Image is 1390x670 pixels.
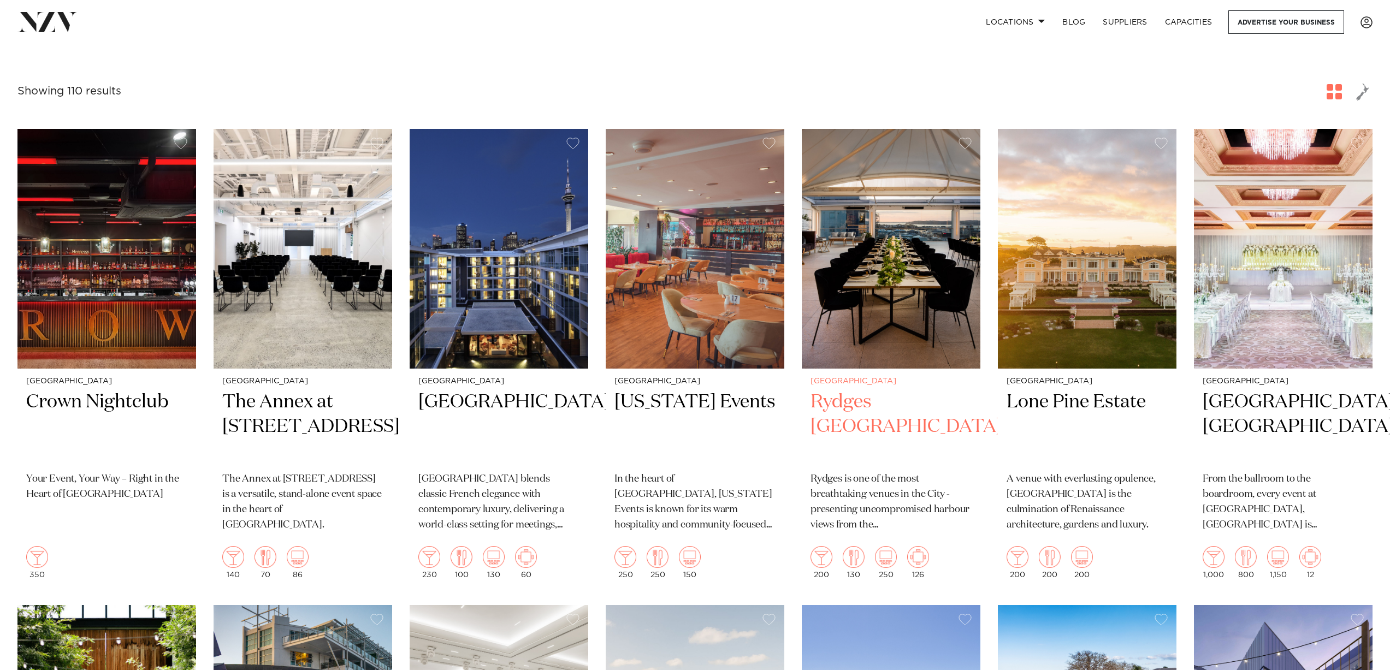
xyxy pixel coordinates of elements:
a: Sofitel Auckland Viaduct Harbour hotel venue [GEOGRAPHIC_DATA] [GEOGRAPHIC_DATA] [GEOGRAPHIC_DATA... [410,129,588,588]
img: cocktail.png [614,546,636,568]
img: theatre.png [1267,546,1289,568]
img: cocktail.png [1203,546,1225,568]
h2: The Annex at [STREET_ADDRESS] [222,390,383,464]
div: 130 [843,546,865,579]
a: [GEOGRAPHIC_DATA] Lone Pine Estate A venue with everlasting opulence, [GEOGRAPHIC_DATA] is the cu... [998,129,1176,588]
img: meeting.png [1299,546,1321,568]
small: [GEOGRAPHIC_DATA] [1007,377,1168,386]
p: Rydges is one of the most breathtaking venues in the City - presenting uncompromised harbour view... [811,472,972,533]
img: theatre.png [1071,546,1093,568]
div: 86 [287,546,309,579]
img: dining.png [1039,546,1061,568]
img: dining.png [451,546,472,568]
div: 200 [1071,546,1093,579]
img: theatre.png [679,546,701,568]
small: [GEOGRAPHIC_DATA] [1203,377,1364,386]
div: 12 [1299,546,1321,579]
small: [GEOGRAPHIC_DATA] [418,377,579,386]
div: 230 [418,546,440,579]
a: Dining area at Texas Events in Auckland [GEOGRAPHIC_DATA] [US_STATE] Events In the heart of [GEOG... [606,129,784,588]
div: 150 [679,546,701,579]
h2: Crown Nightclub [26,390,187,464]
img: dining.png [843,546,865,568]
h2: Rydges [GEOGRAPHIC_DATA] [811,390,972,464]
small: [GEOGRAPHIC_DATA] [222,377,383,386]
a: [GEOGRAPHIC_DATA] Rydges [GEOGRAPHIC_DATA] Rydges is one of the most breathtaking venues in the C... [802,129,980,588]
small: [GEOGRAPHIC_DATA] [614,377,776,386]
h2: [US_STATE] Events [614,390,776,464]
img: dining.png [647,546,669,568]
a: [GEOGRAPHIC_DATA] The Annex at [STREET_ADDRESS] The Annex at [STREET_ADDRESS] is a versatile, sta... [214,129,392,588]
img: meeting.png [515,546,537,568]
img: cocktail.png [1007,546,1028,568]
img: Sofitel Auckland Viaduct Harbour hotel venue [410,129,588,369]
div: 1,000 [1203,546,1225,579]
img: cocktail.png [811,546,832,568]
img: dining.png [1235,546,1257,568]
div: 350 [26,546,48,579]
div: 250 [614,546,636,579]
a: BLOG [1054,10,1094,34]
div: 100 [451,546,472,579]
div: 70 [255,546,276,579]
div: 60 [515,546,537,579]
div: 250 [647,546,669,579]
img: nzv-logo.png [17,12,77,32]
p: [GEOGRAPHIC_DATA] blends classic French elegance with contemporary luxury, delivering a world-cla... [418,472,579,533]
div: 200 [811,546,832,579]
p: Your Event, Your Way – Right in the Heart of [GEOGRAPHIC_DATA] [26,472,187,502]
div: 130 [483,546,505,579]
div: 1,150 [1267,546,1289,579]
a: [GEOGRAPHIC_DATA] Crown Nightclub Your Event, Your Way – Right in the Heart of [GEOGRAPHIC_DATA] 350 [17,129,196,588]
a: [GEOGRAPHIC_DATA] [GEOGRAPHIC_DATA], [GEOGRAPHIC_DATA] From the ballroom to the boardroom, every ... [1194,129,1373,588]
img: theatre.png [287,546,309,568]
h2: Lone Pine Estate [1007,390,1168,464]
h2: [GEOGRAPHIC_DATA] [418,390,579,464]
div: 200 [1039,546,1061,579]
img: theatre.png [483,546,505,568]
div: 126 [907,546,929,579]
a: Advertise your business [1228,10,1344,34]
p: The Annex at [STREET_ADDRESS] is a versatile, stand-alone event space in the heart of [GEOGRAPHIC... [222,472,383,533]
a: Locations [977,10,1054,34]
img: cocktail.png [418,546,440,568]
h2: [GEOGRAPHIC_DATA], [GEOGRAPHIC_DATA] [1203,390,1364,464]
div: 800 [1235,546,1257,579]
a: SUPPLIERS [1094,10,1156,34]
img: cocktail.png [26,546,48,568]
p: A venue with everlasting opulence, [GEOGRAPHIC_DATA] is the culmination of Renaissance architectu... [1007,472,1168,533]
img: Dining area at Texas Events in Auckland [606,129,784,369]
p: From the ballroom to the boardroom, every event at [GEOGRAPHIC_DATA], [GEOGRAPHIC_DATA] is distin... [1203,472,1364,533]
img: dining.png [255,546,276,568]
img: cocktail.png [222,546,244,568]
div: Showing 110 results [17,83,121,100]
small: [GEOGRAPHIC_DATA] [26,377,187,386]
img: meeting.png [907,546,929,568]
small: [GEOGRAPHIC_DATA] [811,377,972,386]
div: 200 [1007,546,1028,579]
a: Capacities [1156,10,1221,34]
p: In the heart of [GEOGRAPHIC_DATA], [US_STATE] Events is known for its warm hospitality and commun... [614,472,776,533]
div: 140 [222,546,244,579]
img: theatre.png [875,546,897,568]
div: 250 [875,546,897,579]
